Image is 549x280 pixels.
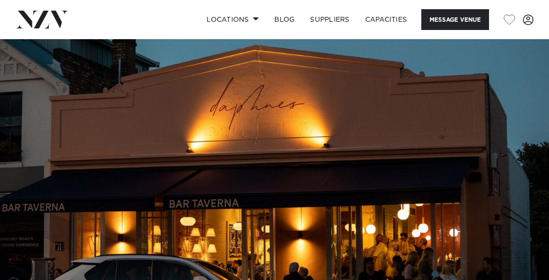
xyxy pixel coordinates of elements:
[267,9,302,30] a: BLOG
[357,9,415,30] a: Capacities
[302,9,357,30] a: SUPPLIERS
[15,11,68,28] img: nzv-logo.png
[199,9,267,30] a: Locations
[421,9,489,30] button: Message Venue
